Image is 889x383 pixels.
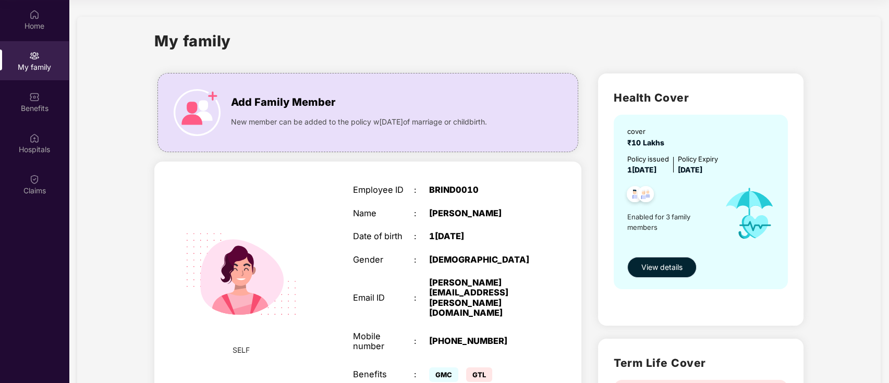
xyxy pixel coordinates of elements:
[414,336,429,346] div: :
[353,369,413,379] div: Benefits
[622,183,648,208] img: svg+xml;base64,PHN2ZyB4bWxucz0iaHR0cDovL3d3dy53My5vcmcvMjAwMC9zdmciIHdpZHRoPSI0OC45NDMiIGhlaWdodD...
[353,293,413,303] div: Email ID
[353,255,413,265] div: Gender
[154,29,231,53] h1: My family
[641,262,683,273] span: View details
[29,9,40,20] img: svg+xml;base64,PHN2ZyBpZD0iSG9tZSIgeG1sbnM9Imh0dHA6Ly93d3cudzMub3JnLzIwMDAvc3ZnIiB3aWR0aD0iMjAiIG...
[353,231,413,241] div: Date of birth
[353,185,413,195] div: Employee ID
[678,165,702,174] span: [DATE]
[678,154,718,164] div: Policy Expiry
[414,293,429,303] div: :
[171,204,311,344] img: svg+xml;base64,PHN2ZyB4bWxucz0iaHR0cDovL3d3dy53My5vcmcvMjAwMC9zdmciIHdpZHRoPSIyMjQiIGhlaWdodD0iMT...
[466,367,492,382] span: GTL
[414,369,429,379] div: :
[29,92,40,102] img: svg+xml;base64,PHN2ZyBpZD0iQmVuZWZpdHMiIHhtbG5zPSJodHRwOi8vd3d3LnczLm9yZy8yMDAwL3N2ZyIgd2lkdGg9Ij...
[429,336,535,346] div: [PHONE_NUMBER]
[429,278,535,318] div: [PERSON_NAME][EMAIL_ADDRESS][PERSON_NAME][DOMAIN_NAME]
[627,154,669,164] div: Policy issued
[414,255,429,265] div: :
[29,133,40,143] img: svg+xml;base64,PHN2ZyBpZD0iSG9zcGl0YWxzIiB4bWxucz0iaHR0cDovL3d3dy53My5vcmcvMjAwMC9zdmciIHdpZHRoPS...
[429,255,535,265] div: [DEMOGRAPHIC_DATA]
[353,331,413,352] div: Mobile number
[429,367,458,382] span: GMC
[627,126,668,137] div: cover
[353,208,413,218] div: Name
[429,185,535,195] div: BRIND0010
[633,183,659,208] img: svg+xml;base64,PHN2ZyB4bWxucz0iaHR0cDovL3d3dy53My5vcmcvMjAwMC9zdmciIHdpZHRoPSI0OC45NDMiIGhlaWdodD...
[627,165,656,174] span: 1[DATE]
[429,208,535,218] div: [PERSON_NAME]
[29,51,40,61] img: svg+xml;base64,PHN2ZyB3aWR0aD0iMjAiIGhlaWdodD0iMjAiIHZpZXdCb3g9IjAgMCAyMCAyMCIgZmlsbD0ibm9uZSIgeG...
[414,185,429,195] div: :
[614,354,787,372] h2: Term Life Cover
[429,231,535,241] div: 1[DATE]
[414,231,429,241] div: :
[233,344,250,356] span: SELF
[29,174,40,184] img: svg+xml;base64,PHN2ZyBpZD0iQ2xhaW0iIHhtbG5zPSJodHRwOi8vd3d3LnczLm9yZy8yMDAwL3N2ZyIgd2lkdGg9IjIwIi...
[174,89,221,136] img: icon
[627,257,697,278] button: View details
[414,208,429,218] div: :
[714,176,785,252] img: icon
[231,116,487,128] span: New member can be added to the policy w[DATE]of marriage or childbirth.
[231,94,335,110] span: Add Family Member
[614,89,787,106] h2: Health Cover
[627,138,668,147] span: ₹10 Lakhs
[627,212,714,233] span: Enabled for 3 family members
